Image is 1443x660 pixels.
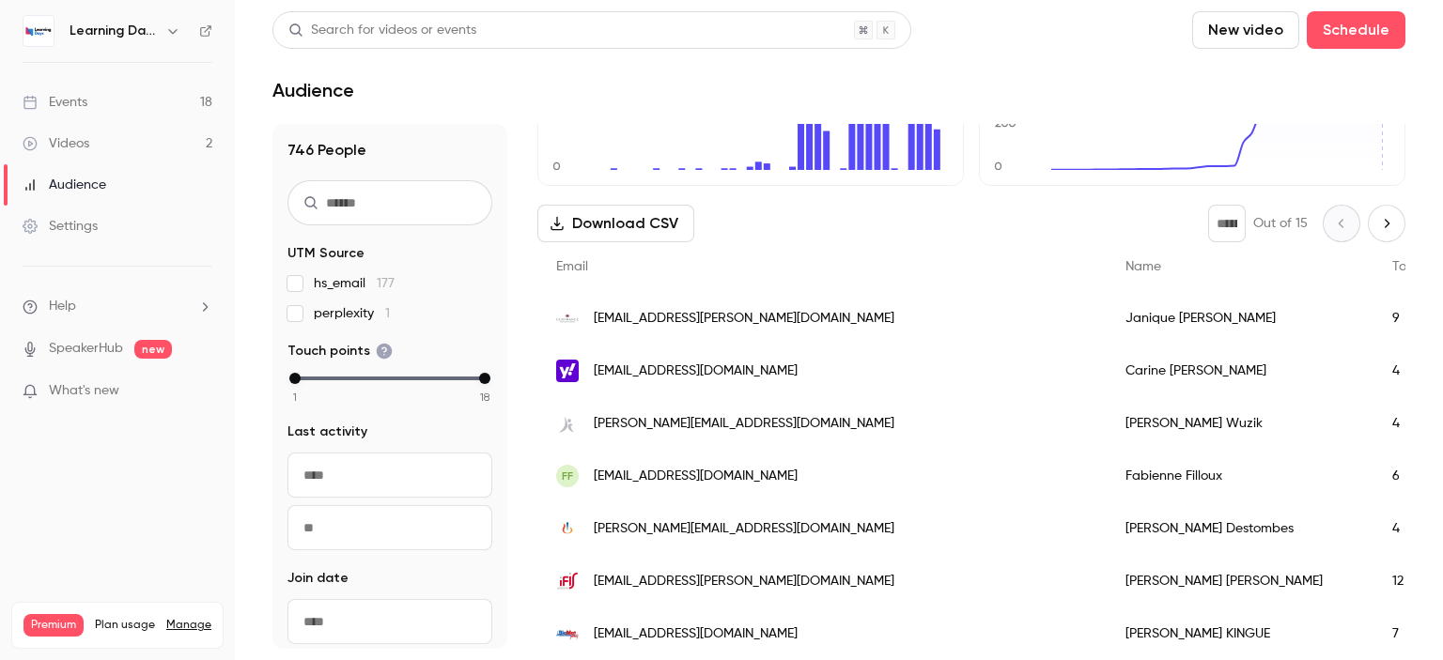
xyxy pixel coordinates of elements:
span: [EMAIL_ADDRESS][DOMAIN_NAME] [594,624,798,644]
span: [PERSON_NAME][EMAIL_ADDRESS][DOMAIN_NAME] [594,414,894,434]
h1: 746 People [287,139,492,161]
div: [PERSON_NAME] KINGUE [1107,607,1373,660]
span: UTM Source [287,244,365,263]
img: developinvest.com [556,412,579,435]
div: v 4.0.25 [53,30,92,45]
span: 1 [293,389,297,406]
h6: Learning Days [70,22,158,40]
img: logo_orange.svg [30,30,45,45]
p: Out of 15 [1253,214,1308,233]
span: What's new [49,381,119,401]
span: [EMAIL_ADDRESS][PERSON_NAME][DOMAIN_NAME] [594,309,894,329]
span: [EMAIL_ADDRESS][DOMAIN_NAME] [594,467,798,486]
img: website_grey.svg [30,49,45,64]
button: Schedule [1307,11,1405,49]
div: Carine [PERSON_NAME] [1107,345,1373,397]
img: tab_domain_overview_orange.svg [76,109,91,124]
div: [PERSON_NAME] Destombes [1107,502,1373,555]
span: [EMAIL_ADDRESS][DOMAIN_NAME] [594,361,798,381]
div: Domaine: [DOMAIN_NAME] [49,49,212,64]
span: 18 [480,389,489,406]
img: tab_keywords_by_traffic_grey.svg [213,109,228,124]
span: hs_email [314,274,395,293]
iframe: Noticeable Trigger [190,383,212,400]
img: novartis.com [556,517,579,540]
div: Events [23,93,87,112]
span: [EMAIL_ADDRESS][PERSON_NAME][DOMAIN_NAME] [594,572,894,591]
div: Search for videos or events [288,21,476,40]
button: Next page [1368,205,1405,242]
div: Janique [PERSON_NAME] [1107,292,1373,345]
span: 1 [385,307,390,320]
span: Touch points [287,342,393,361]
span: Join date [287,569,349,588]
span: 177 [377,277,395,290]
div: [PERSON_NAME] Wuzik [1107,397,1373,450]
div: max [479,373,490,384]
div: Mots-clés [234,111,287,123]
div: Settings [23,217,98,236]
img: Learning Days [23,16,54,46]
span: Email [556,260,588,273]
img: bigmat.fr [556,622,579,645]
div: min [289,373,301,384]
li: help-dropdown-opener [23,297,212,316]
button: New video [1192,11,1299,49]
span: [PERSON_NAME][EMAIL_ADDRESS][DOMAIN_NAME] [594,519,894,539]
text: 0 [552,160,561,173]
button: Download CSV [537,205,694,242]
span: Premium [23,614,84,637]
img: ifis.fr [556,570,579,592]
h1: Audience [272,79,354,101]
span: perplexity [314,304,390,323]
a: SpeakerHub [49,339,123,359]
span: FF [562,468,573,484]
span: Name [1125,260,1161,273]
span: Last activity [287,422,367,441]
span: Help [49,297,76,316]
span: new [134,340,172,359]
a: Manage [166,618,211,633]
img: yahoo.fr [556,360,579,382]
span: Plan usage [95,618,155,633]
div: Videos [23,134,89,153]
div: Audience [23,176,106,194]
text: 0 [994,160,1002,173]
img: cgifinance.fr [556,307,579,330]
div: [PERSON_NAME] [PERSON_NAME] [1107,555,1373,607]
div: Domaine [97,111,145,123]
div: Fabienne Filloux [1107,450,1373,502]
